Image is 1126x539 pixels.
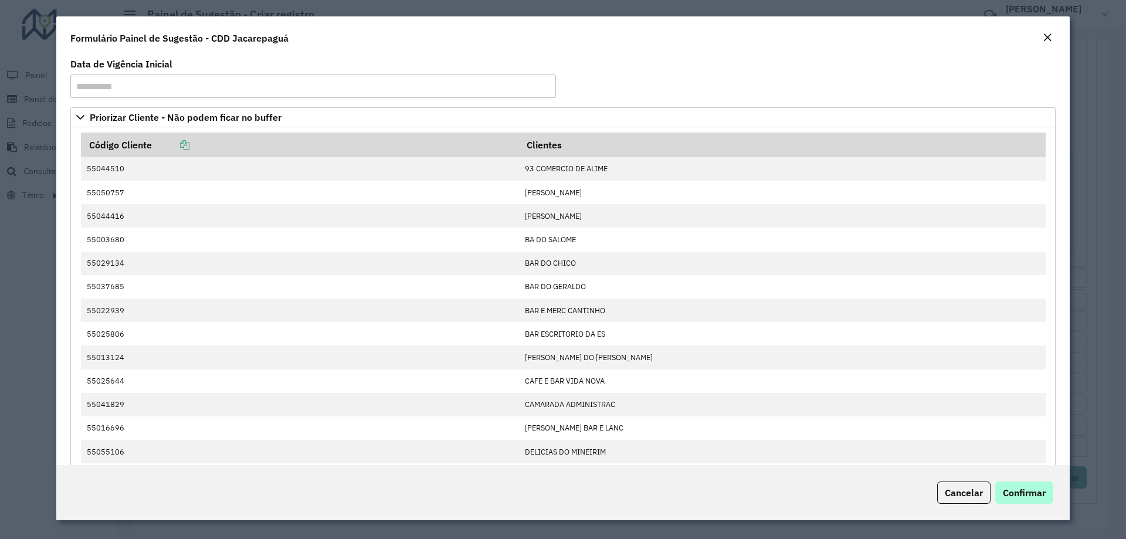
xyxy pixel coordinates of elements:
[519,252,1046,275] td: BAR DO CHICO
[81,133,519,157] th: Código Cliente
[519,275,1046,299] td: BAR DO GERALDO
[81,322,519,345] td: 55025806
[81,275,519,299] td: 55037685
[81,369,519,393] td: 55025644
[81,228,519,251] td: 55003680
[81,345,519,369] td: 55013124
[81,204,519,228] td: 55044416
[1003,487,1046,499] span: Confirmar
[519,416,1046,440] td: [PERSON_NAME] BAR E LANC
[519,181,1046,204] td: [PERSON_NAME]
[81,299,519,322] td: 55022939
[81,181,519,204] td: 55050757
[519,345,1046,369] td: [PERSON_NAME] DO [PERSON_NAME]
[519,393,1046,416] td: CAMARADA ADMINISTRAC
[519,204,1046,228] td: [PERSON_NAME]
[945,487,983,499] span: Cancelar
[152,139,189,151] a: Copiar
[937,482,991,504] button: Cancelar
[70,31,289,45] h4: Formulário Painel de Sugestão - CDD Jacarepaguá
[519,369,1046,393] td: CAFE E BAR VIDA NOVA
[81,416,519,440] td: 55016696
[519,133,1046,157] th: Clientes
[81,393,519,416] td: 55041829
[1043,33,1052,42] em: Fechar
[1039,30,1056,46] button: Close
[70,107,1056,127] a: Priorizar Cliente - Não podem ficar no buffer
[70,57,172,71] label: Data de Vigência Inicial
[995,482,1053,504] button: Confirmar
[519,228,1046,251] td: BA DO SALOME
[519,322,1046,345] td: BAR ESCRITORIO DA ES
[519,157,1046,181] td: 93 COMERCIO DE ALIME
[519,299,1046,322] td: BAR E MERC CANTINHO
[81,157,519,181] td: 55044510
[81,463,519,487] td: 55035069
[519,463,1046,487] td: [PERSON_NAME] P
[519,440,1046,463] td: DELICIAS DO MINEIRIM
[81,440,519,463] td: 55055106
[81,252,519,275] td: 55029134
[90,113,281,122] span: Priorizar Cliente - Não podem ficar no buffer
